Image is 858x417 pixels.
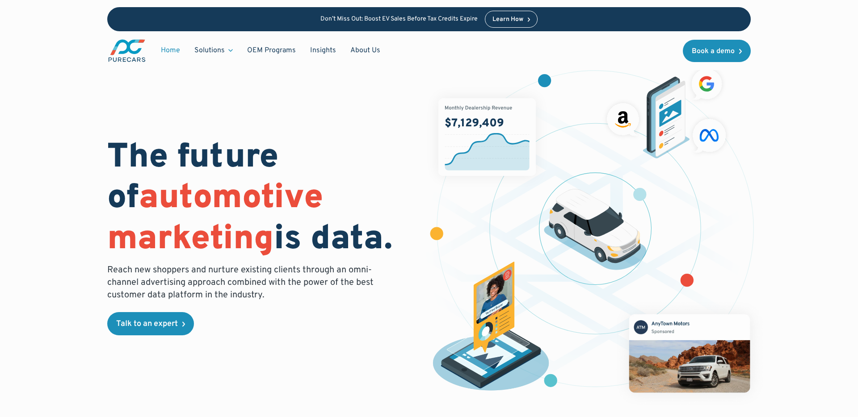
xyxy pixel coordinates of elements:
[544,189,647,270] img: illustration of a vehicle
[492,17,523,23] div: Learn How
[194,46,225,55] div: Solutions
[683,40,751,62] a: Book a demo
[240,42,303,59] a: OEM Programs
[116,320,178,328] div: Talk to an expert
[187,42,240,59] div: Solutions
[107,138,418,260] h1: The future of is data.
[424,262,558,395] img: persona of a buyer
[692,48,735,55] div: Book a demo
[602,64,731,158] img: ads on social media and advertising partners
[107,177,323,261] span: automotive marketing
[107,264,379,301] p: Reach new shoppers and nurture existing clients through an omni-channel advertising approach comb...
[107,38,147,63] a: main
[438,98,536,176] img: chart showing monthly dealership revenue of $7m
[107,312,194,335] a: Talk to an expert
[343,42,387,59] a: About Us
[107,38,147,63] img: purecars logo
[303,42,343,59] a: Insights
[612,297,766,409] img: mockup of facebook post
[320,16,478,23] p: Don’t Miss Out: Boost EV Sales Before Tax Credits Expire
[485,11,538,28] a: Learn How
[154,42,187,59] a: Home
